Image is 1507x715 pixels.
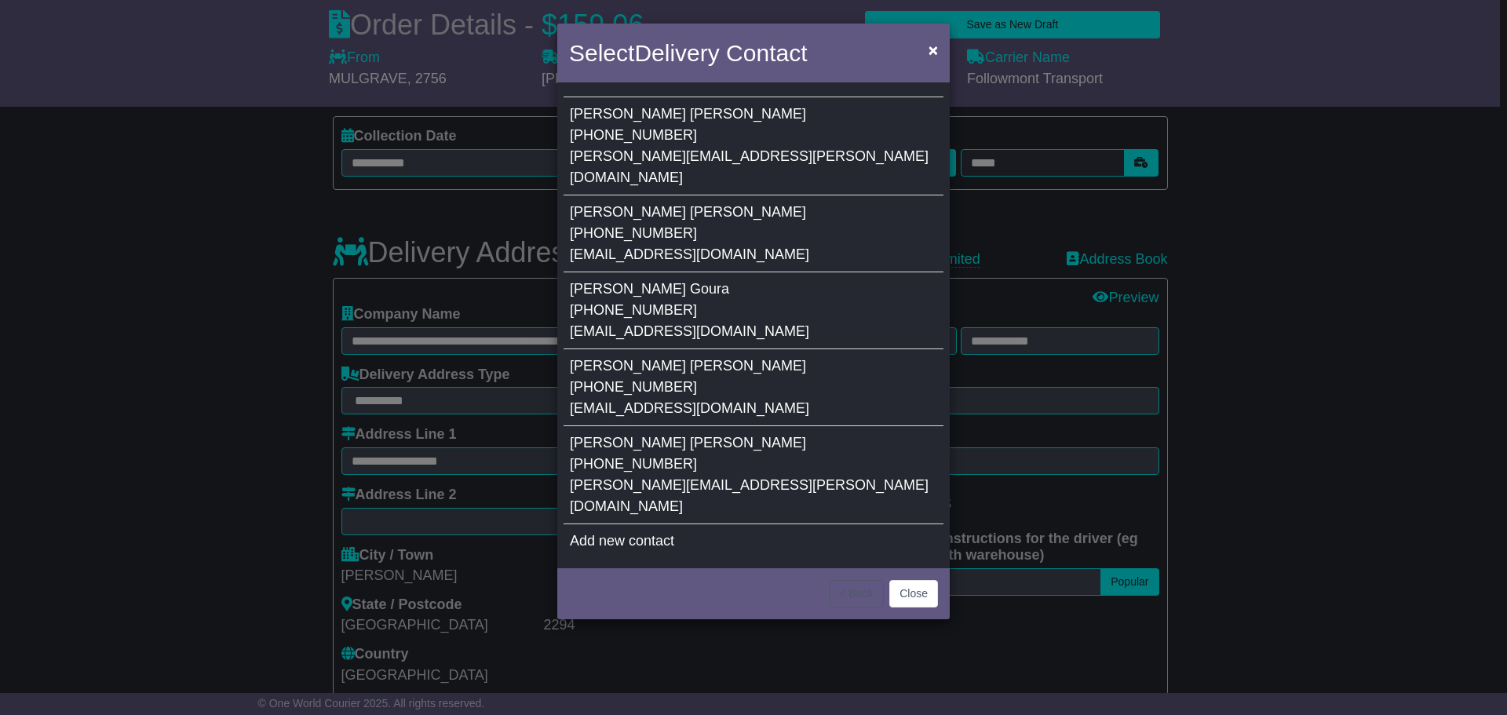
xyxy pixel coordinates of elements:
[921,34,946,66] button: Close
[570,323,809,339] span: [EMAIL_ADDRESS][DOMAIN_NAME]
[889,580,938,607] button: Close
[570,246,809,262] span: [EMAIL_ADDRESS][DOMAIN_NAME]
[690,358,806,374] span: [PERSON_NAME]
[634,40,719,66] span: Delivery
[570,456,697,472] span: [PHONE_NUMBER]
[690,106,806,122] span: [PERSON_NAME]
[690,435,806,451] span: [PERSON_NAME]
[830,580,884,607] button: < Back
[570,477,929,514] span: [PERSON_NAME][EMAIL_ADDRESS][PERSON_NAME][DOMAIN_NAME]
[570,204,686,220] span: [PERSON_NAME]
[570,400,809,416] span: [EMAIL_ADDRESS][DOMAIN_NAME]
[570,533,674,549] span: Add new contact
[569,35,807,71] h4: Select
[929,41,938,59] span: ×
[570,435,686,451] span: [PERSON_NAME]
[570,281,686,297] span: [PERSON_NAME]
[570,225,697,241] span: [PHONE_NUMBER]
[570,127,697,143] span: [PHONE_NUMBER]
[570,379,697,395] span: [PHONE_NUMBER]
[570,358,686,374] span: [PERSON_NAME]
[690,281,729,297] span: Goura
[570,148,929,185] span: [PERSON_NAME][EMAIL_ADDRESS][PERSON_NAME][DOMAIN_NAME]
[570,302,697,318] span: [PHONE_NUMBER]
[570,106,686,122] span: [PERSON_NAME]
[690,204,806,220] span: [PERSON_NAME]
[726,40,807,66] span: Contact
